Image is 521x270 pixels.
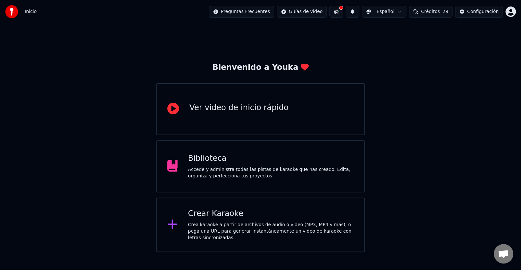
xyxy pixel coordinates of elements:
[409,6,452,18] button: Créditos29
[5,5,18,18] img: youka
[25,8,37,15] span: Inicio
[212,62,309,73] div: Bienvenido a Youka
[209,6,274,18] button: Preguntas Frecuentes
[188,209,354,219] div: Crear Karaoke
[25,8,37,15] nav: breadcrumb
[455,6,503,18] button: Configuración
[188,222,354,241] div: Crea karaoke a partir de archivos de audio o video (MP3, MP4 y más), o pega una URL para generar ...
[189,103,288,113] div: Ver video de inicio rápido
[442,8,448,15] span: 29
[421,8,440,15] span: Créditos
[277,6,327,18] button: Guías de video
[494,244,513,264] div: Chat abierto
[467,8,499,15] div: Configuración
[188,153,354,164] div: Biblioteca
[188,166,354,179] div: Accede y administra todas las pistas de karaoke que has creado. Edita, organiza y perfecciona tus...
